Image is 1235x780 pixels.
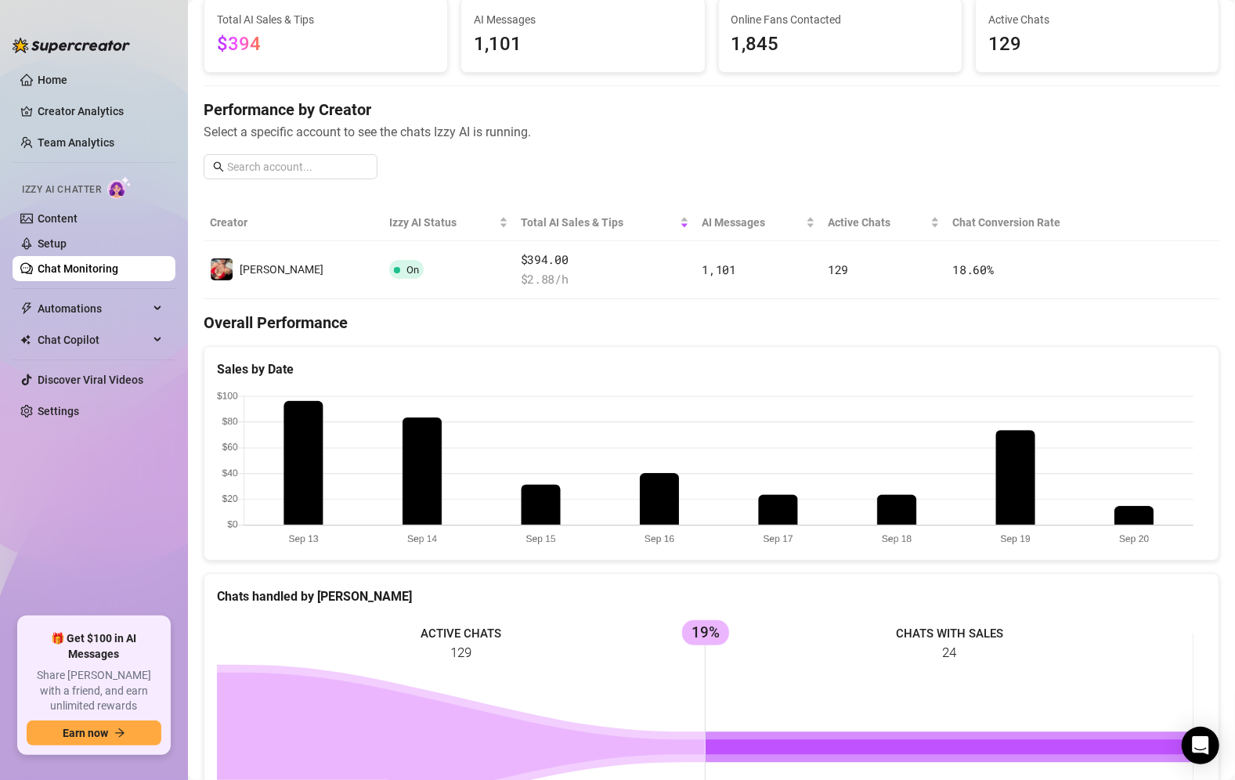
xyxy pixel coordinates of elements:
[731,11,949,28] span: Online Fans Contacted
[521,270,690,289] span: $ 2.88 /h
[383,204,515,241] th: Izzy AI Status
[38,327,149,352] span: Chat Copilot
[474,11,692,28] span: AI Messages
[217,11,435,28] span: Total AI Sales & Tips
[988,30,1206,60] span: 129
[38,374,143,386] a: Discover Viral Videos
[27,668,161,714] span: Share [PERSON_NAME] with a friend, and earn unlimited rewards
[38,296,149,321] span: Automations
[406,264,419,276] span: On
[217,359,1206,379] div: Sales by Date
[946,204,1118,241] th: Chat Conversion Rate
[521,214,677,231] span: Total AI Sales & Tips
[27,631,161,662] span: 🎁 Get $100 in AI Messages
[389,214,496,231] span: Izzy AI Status
[38,99,163,124] a: Creator Analytics
[204,122,1219,142] span: Select a specific account to see the chats Izzy AI is running.
[217,33,261,55] span: $394
[38,237,67,250] a: Setup
[38,262,118,275] a: Chat Monitoring
[107,176,132,199] img: AI Chatter
[213,161,224,172] span: search
[63,727,108,739] span: Earn now
[38,212,78,225] a: Content
[38,405,79,417] a: Settings
[20,302,33,315] span: thunderbolt
[227,158,368,175] input: Search account...
[521,251,690,269] span: $394.00
[27,720,161,746] button: Earn nowarrow-right
[702,262,736,277] span: 1,101
[22,182,101,197] span: Izzy AI Chatter
[474,30,692,60] span: 1,101
[38,136,114,149] a: Team Analytics
[217,587,1206,606] div: Chats handled by [PERSON_NAME]
[13,38,130,53] img: logo-BBDzfeDw.svg
[240,263,323,276] span: [PERSON_NAME]
[38,74,67,86] a: Home
[515,204,696,241] th: Total AI Sales & Tips
[204,99,1219,121] h4: Performance by Creator
[211,258,233,280] img: Emma
[731,30,949,60] span: 1,845
[702,214,803,231] span: AI Messages
[952,262,993,277] span: 18.60 %
[20,334,31,345] img: Chat Copilot
[1182,727,1219,764] div: Open Intercom Messenger
[204,312,1219,334] h4: Overall Performance
[695,204,822,241] th: AI Messages
[828,214,927,231] span: Active Chats
[822,204,946,241] th: Active Chats
[114,728,125,738] span: arrow-right
[988,11,1206,28] span: Active Chats
[204,204,383,241] th: Creator
[828,262,848,277] span: 129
